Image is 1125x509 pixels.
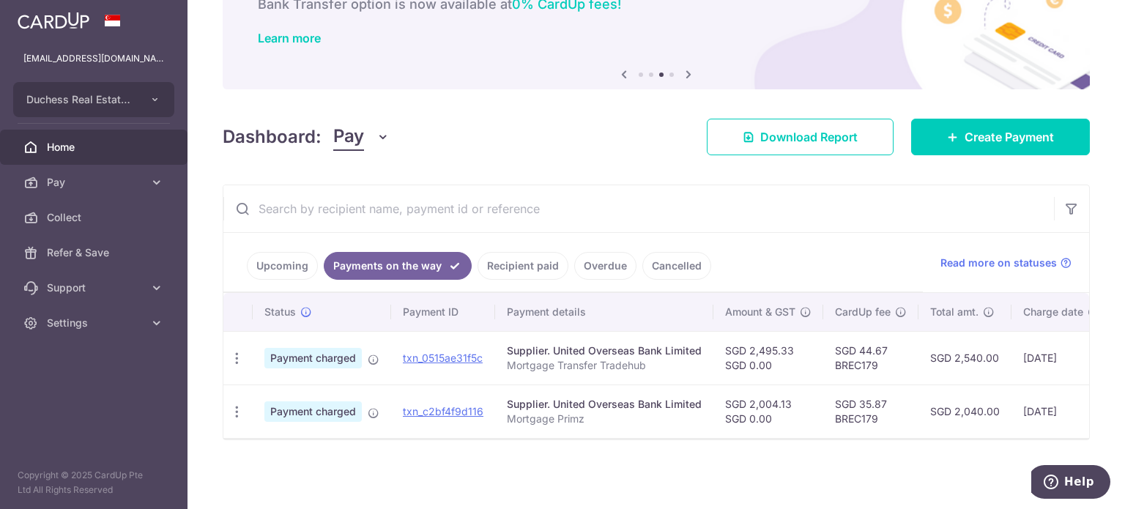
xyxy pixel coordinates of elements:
[264,348,362,368] span: Payment charged
[23,51,164,66] p: [EMAIL_ADDRESS][DOMAIN_NAME]
[47,175,144,190] span: Pay
[823,384,918,438] td: SGD 35.87 BREC179
[403,405,483,417] a: txn_c2bf4f9d116
[713,331,823,384] td: SGD 2,495.33 SGD 0.00
[918,331,1011,384] td: SGD 2,540.00
[13,82,174,117] button: Duchess Real Estate Investment Pte Ltd
[930,305,979,319] span: Total amt.
[478,252,568,280] a: Recipient paid
[18,12,89,29] img: CardUp
[760,128,858,146] span: Download Report
[258,31,321,45] a: Learn more
[713,384,823,438] td: SGD 2,004.13 SGD 0.00
[223,185,1054,232] input: Search by recipient name, payment id or reference
[1023,305,1083,319] span: Charge date
[1011,384,1111,438] td: [DATE]
[47,316,144,330] span: Settings
[47,280,144,295] span: Support
[642,252,711,280] a: Cancelled
[26,92,135,107] span: Duchess Real Estate Investment Pte Ltd
[47,140,144,155] span: Home
[918,384,1011,438] td: SGD 2,040.00
[1011,331,1111,384] td: [DATE]
[264,305,296,319] span: Status
[1031,465,1110,502] iframe: Opens a widget where you can find more information
[507,343,702,358] div: Supplier. United Overseas Bank Limited
[47,245,144,260] span: Refer & Save
[507,358,702,373] p: Mortgage Transfer Tradehub
[324,252,472,280] a: Payments on the way
[574,252,636,280] a: Overdue
[835,305,891,319] span: CardUp fee
[47,210,144,225] span: Collect
[507,397,702,412] div: Supplier. United Overseas Bank Limited
[940,256,1072,270] a: Read more on statuses
[911,119,1090,155] a: Create Payment
[264,401,362,422] span: Payment charged
[725,305,795,319] span: Amount & GST
[223,124,322,150] h4: Dashboard:
[507,412,702,426] p: Mortgage Primz
[333,123,390,151] button: Pay
[391,293,495,331] th: Payment ID
[247,252,318,280] a: Upcoming
[403,352,483,364] a: txn_0515ae31f5c
[823,331,918,384] td: SGD 44.67 BREC179
[965,128,1054,146] span: Create Payment
[495,293,713,331] th: Payment details
[940,256,1057,270] span: Read more on statuses
[707,119,894,155] a: Download Report
[333,123,364,151] span: Pay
